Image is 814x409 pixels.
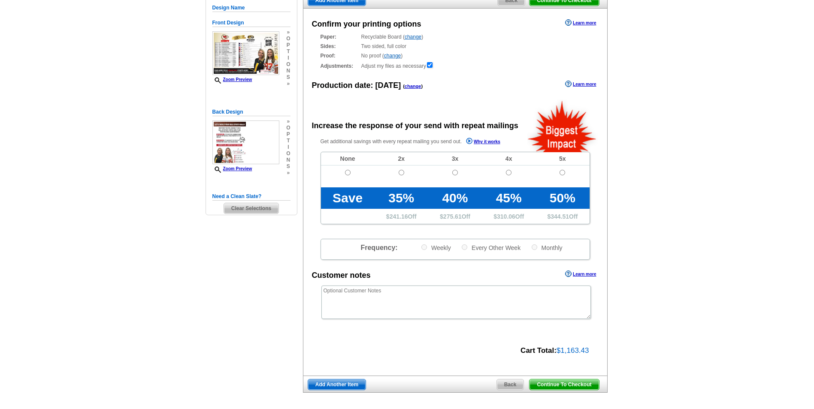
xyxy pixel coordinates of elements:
label: Monthly [531,244,563,252]
td: 35% [375,187,428,209]
div: Two sided, full color [321,42,590,50]
span: » [286,170,290,176]
td: 5x [536,152,589,165]
td: None [321,152,375,165]
td: $ Off [482,209,536,224]
a: Add Another Item [308,379,366,390]
a: Learn more [565,19,596,26]
span: o [286,125,290,131]
a: Back [496,379,524,390]
td: $ Off [375,209,428,224]
strong: Sides: [321,42,359,50]
span: t [286,48,290,55]
span: Back [497,379,524,390]
a: change [384,53,401,59]
span: Add Another Item [308,379,366,390]
span: » [286,29,290,36]
div: Recyclable Board ( ) [321,33,590,41]
div: Increase the response of your send with repeat mailings [312,120,518,132]
td: $ Off [536,209,589,224]
input: Monthly [532,244,537,250]
h5: Need a Clean Slate? [212,192,290,201]
div: Customer notes [312,270,371,281]
div: Production date: [312,80,423,91]
img: biggestImpact.png [527,99,598,152]
a: Zoom Preview [212,77,252,82]
h5: Back Design [212,108,290,116]
p: Get additional savings with every repeat mailing you send out. [321,137,519,147]
td: Save [321,187,375,209]
span: Frequency: [360,244,397,251]
span: $1,163.43 [557,346,589,355]
span: 310.06 [497,213,515,220]
td: 40% [428,187,482,209]
span: o [286,36,290,42]
td: 4x [482,152,536,165]
span: » [286,118,290,125]
h5: Design Name [212,4,290,12]
span: p [286,131,290,138]
a: change [405,34,421,40]
div: Adjust my files as necessary [321,61,590,70]
span: Clear Selections [224,203,278,214]
td: $ Off [428,209,482,224]
a: Zoom Preview [212,166,252,171]
label: Every Other Week [461,244,520,252]
h5: Front Design [212,19,290,27]
span: i [286,55,290,61]
strong: Cart Total: [520,346,557,355]
td: 2x [375,152,428,165]
td: 45% [482,187,536,209]
strong: Paper: [321,33,359,41]
span: o [286,61,290,68]
span: ( ) [403,84,423,89]
div: Confirm your printing options [312,18,421,30]
td: 3x [428,152,482,165]
img: small-thumb.jpg [212,31,279,75]
div: No proof ( ) [321,52,590,60]
span: » [286,81,290,87]
img: small-thumb.jpg [212,120,279,165]
span: o [286,150,290,157]
input: Weekly [421,244,427,250]
span: [DATE] [375,81,401,90]
span: s [286,74,290,81]
span: n [286,157,290,163]
label: Weekly [421,244,451,252]
iframe: LiveChat chat widget [642,210,814,409]
span: t [286,138,290,144]
input: Every Other Week [462,244,467,250]
a: Learn more [565,81,596,87]
a: Learn more [565,271,596,277]
span: 275.61 [443,213,462,220]
td: 50% [536,187,589,209]
span: s [286,163,290,170]
span: i [286,144,290,150]
a: change [405,84,421,89]
span: p [286,42,290,48]
span: n [286,68,290,74]
a: Why it works [466,138,500,147]
span: 241.16 [390,213,408,220]
strong: Proof: [321,52,359,60]
span: Continue To Checkout [530,379,599,390]
span: 344.51 [551,213,569,220]
strong: Adjustments: [321,62,359,70]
